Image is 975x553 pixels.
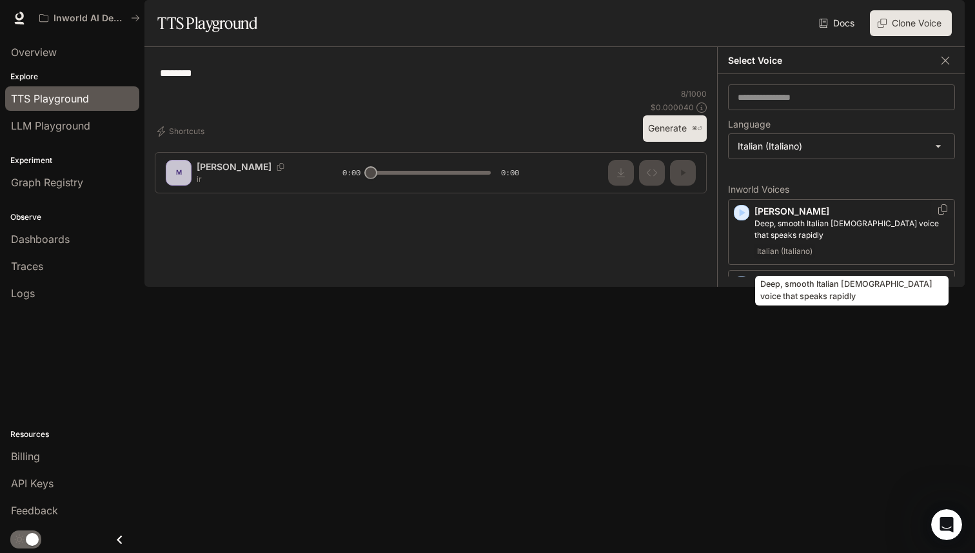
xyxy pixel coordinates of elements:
[54,13,126,24] p: Inworld AI Demos
[816,10,860,36] a: Docs
[34,5,146,31] button: All workspaces
[754,218,949,241] p: Deep, smooth Italian male voice that speaks rapidly
[728,120,771,129] p: Language
[651,102,694,113] p: $ 0.000040
[692,125,702,133] p: ⌘⏎
[729,134,954,159] div: Italian (Italiano)
[681,88,707,99] p: 8 / 1000
[157,10,257,36] h1: TTS Playground
[931,509,962,540] iframe: Intercom live chat
[754,205,949,218] p: [PERSON_NAME]
[870,10,952,36] button: Clone Voice
[728,185,955,194] p: Inworld Voices
[755,276,949,306] div: Deep, smooth Italian [DEMOGRAPHIC_DATA] voice that speaks rapidly
[155,121,210,142] button: Shortcuts
[643,115,707,142] button: Generate⌘⏎
[754,244,815,259] span: Italian (Italiano)
[936,204,949,215] button: Copy Voice ID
